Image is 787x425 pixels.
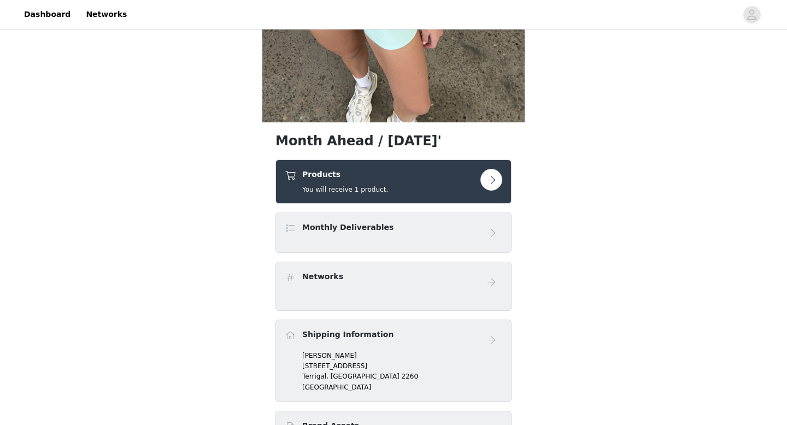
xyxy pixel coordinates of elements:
div: Monthly Deliverables [275,212,512,253]
span: [GEOGRAPHIC_DATA] [331,373,400,380]
a: Networks [79,2,133,27]
h5: You will receive 1 product. [302,185,388,194]
div: avatar [747,6,757,23]
span: 2260 [402,373,419,380]
h1: Month Ahead / [DATE]' [275,131,512,151]
h4: Shipping Information [302,329,393,340]
p: [GEOGRAPHIC_DATA] [302,382,502,392]
p: [PERSON_NAME] [302,351,502,361]
p: [STREET_ADDRESS] [302,361,502,371]
a: Dashboard [17,2,77,27]
div: Shipping Information [275,320,512,402]
span: Terrigal, [302,373,328,380]
h4: Products [302,169,388,180]
h4: Networks [302,271,343,282]
h4: Monthly Deliverables [302,222,393,233]
div: Products [275,160,512,204]
div: Networks [275,262,512,311]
